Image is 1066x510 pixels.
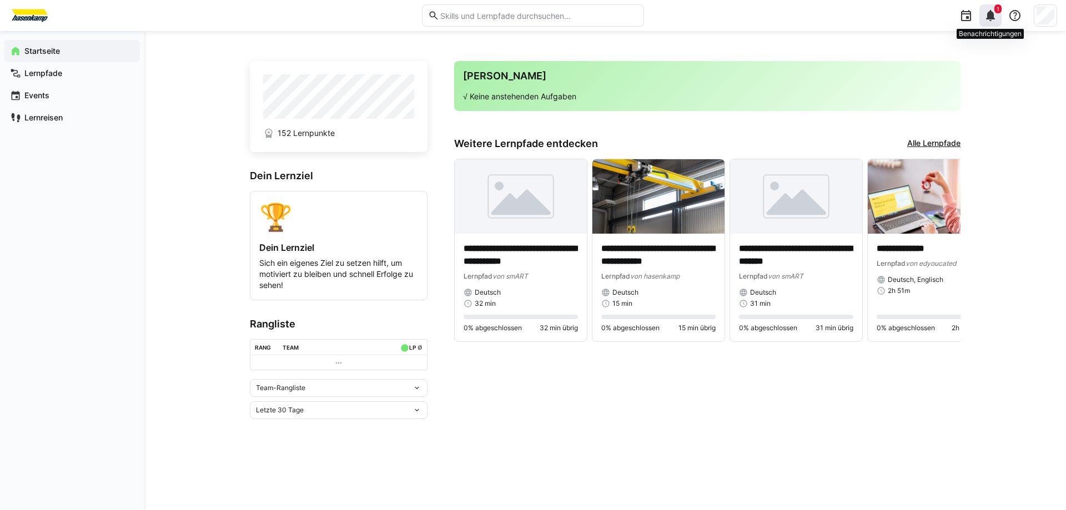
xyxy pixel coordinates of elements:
span: 32 min übrig [540,324,578,332]
span: Lernpfad [877,259,906,267]
span: 2h 51m übrig [952,324,991,332]
span: 1 [997,6,999,12]
a: ø [418,342,423,351]
span: von hasenkamp [630,272,680,280]
input: Skills und Lernpfade durchsuchen… [439,11,638,21]
span: Team-Rangliste [256,383,305,392]
span: 31 min übrig [816,324,853,332]
span: 0% abgeschlossen [877,324,935,332]
img: image [730,159,862,234]
span: von smART [492,272,528,280]
span: 15 min [612,299,632,308]
span: 0% abgeschlossen [464,324,522,332]
span: 32 min [475,299,496,308]
span: Deutsch [612,288,638,297]
span: Deutsch [475,288,501,297]
h3: [PERSON_NAME] [463,70,952,82]
span: Letzte 30 Tage [256,406,304,415]
span: 152 Lernpunkte [278,128,335,139]
span: 2h 51m [888,286,910,295]
span: 15 min übrig [678,324,716,332]
span: 31 min [750,299,771,308]
span: Lernpfad [739,272,768,280]
span: Deutsch [750,288,776,297]
p: √ Keine anstehenden Aufgaben [463,91,952,102]
a: Alle Lernpfade [907,138,961,150]
div: Rang [255,344,271,351]
span: 0% abgeschlossen [601,324,660,332]
img: image [455,159,587,234]
h3: Dein Lernziel [250,170,428,182]
div: Benachrichtigungen [957,29,1024,39]
span: Lernpfad [464,272,492,280]
div: LP [409,344,416,351]
p: Sich ein eigenes Ziel zu setzen hilft, um motiviert zu bleiben und schnell Erfolge zu sehen! [259,257,418,291]
img: image [868,159,1000,234]
h3: Weitere Lernpfade entdecken [454,138,598,150]
h4: Dein Lernziel [259,242,418,253]
span: von smART [768,272,803,280]
span: 0% abgeschlossen [739,324,797,332]
h3: Rangliste [250,318,428,330]
span: Lernpfad [601,272,630,280]
div: Team [283,344,299,351]
span: Deutsch, Englisch [888,275,943,284]
span: von edyoucated [906,259,956,267]
img: image [592,159,725,234]
div: 🏆 [259,200,418,233]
